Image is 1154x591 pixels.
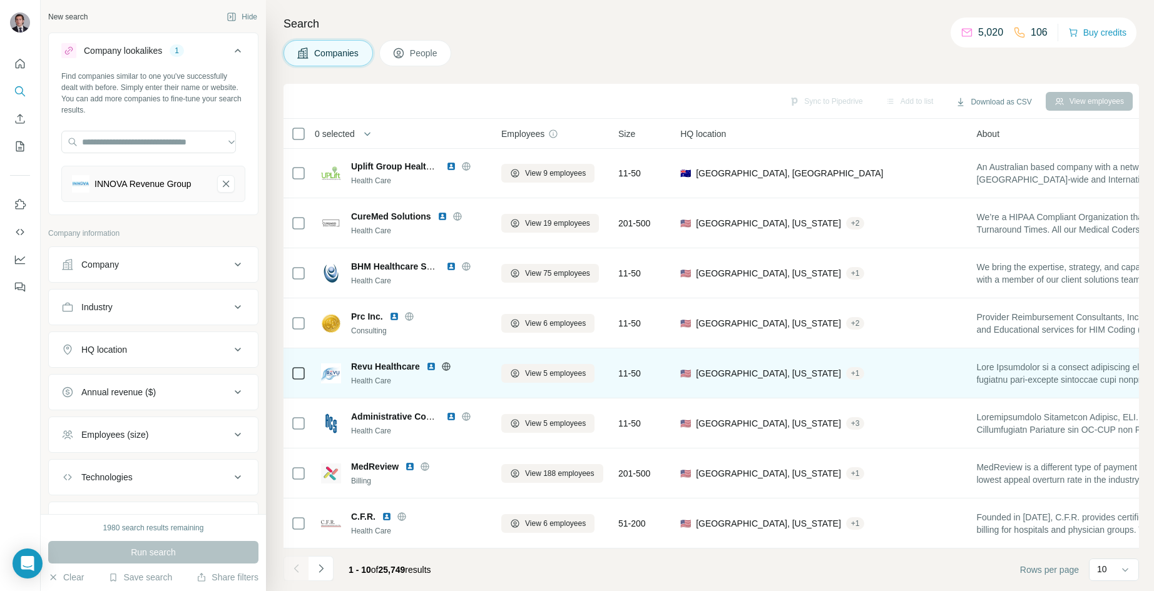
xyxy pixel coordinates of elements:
[321,313,341,333] img: Logo of Prc Inc.
[846,518,865,529] div: + 1
[321,413,341,433] img: Logo of Administrative Consultant Service
[501,514,595,533] button: View 6 employees
[525,468,595,479] span: View 188 employees
[10,221,30,243] button: Use Surfe API
[81,343,127,356] div: HQ location
[426,361,436,371] img: LinkedIn logo
[49,420,258,450] button: Employees (size)
[351,175,486,186] div: Health Care
[501,264,599,283] button: View 75 employees
[371,565,379,575] span: of
[846,418,865,429] div: + 3
[351,275,486,286] div: Health Care
[351,412,494,422] span: Administrative Consultant Service
[618,317,641,330] span: 11-50
[680,417,691,430] span: 🇺🇸
[351,475,486,487] div: Billing
[321,163,341,183] img: Logo of Uplift Group Health Information Specialists
[48,571,84,583] button: Clear
[446,261,456,271] img: LinkedIn logo
[1020,563,1079,576] span: Rows per page
[846,318,865,329] div: + 2
[351,210,431,223] span: CureMed Solutions
[947,93,1040,111] button: Download as CSV
[351,375,486,386] div: Health Care
[501,314,595,333] button: View 6 employees
[525,518,586,529] span: View 6 employees
[10,135,30,158] button: My lists
[10,193,30,216] button: Use Surfe on LinkedIn
[618,467,650,480] span: 201-500
[10,108,30,130] button: Enrich CSV
[10,53,30,75] button: Quick start
[10,248,30,271] button: Dashboard
[379,565,406,575] span: 25,749
[351,310,383,323] span: Prc Inc.
[81,386,156,398] div: Annual revenue ($)
[1097,563,1107,575] p: 10
[49,250,258,280] button: Company
[680,267,691,280] span: 🇺🇸
[49,335,258,365] button: HQ location
[49,292,258,322] button: Industry
[525,418,586,429] span: View 5 employees
[618,417,641,430] span: 11-50
[501,214,599,233] button: View 19 employees
[680,367,691,380] span: 🇺🇸
[48,11,88,23] div: New search
[696,267,841,280] span: [GEOGRAPHIC_DATA], [US_STATE]
[49,462,258,492] button: Technologies
[351,425,486,437] div: Health Care
[976,128,999,140] span: About
[618,128,635,140] span: Size
[351,161,530,171] span: Uplift Group Health Information Specialists
[170,45,184,56] div: 1
[218,8,266,26] button: Hide
[321,513,341,533] img: Logo of C.F.R.
[1031,25,1048,40] p: 106
[501,128,544,140] span: Employees
[321,263,341,283] img: Logo of BHM Healthcare Solutions
[351,225,486,236] div: Health Care
[696,467,841,480] span: [GEOGRAPHIC_DATA], [US_STATE]
[846,368,865,379] div: + 1
[94,178,191,190] div: INNOVA Revenue Group
[81,513,120,526] div: Keywords
[283,15,1139,33] h4: Search
[846,468,865,479] div: + 1
[618,367,641,380] span: 11-50
[696,217,841,230] span: [GEOGRAPHIC_DATA], [US_STATE]
[446,412,456,422] img: LinkedIn logo
[1068,24,1126,41] button: Buy credits
[501,364,595,383] button: View 5 employees
[501,164,595,183] button: View 9 employees
[351,360,420,373] span: Revu Healthcare
[81,258,119,271] div: Company
[321,363,341,383] img: Logo of Revu Healthcare
[501,464,603,483] button: View 188 employees
[618,267,641,280] span: 11-50
[197,571,258,583] button: Share filters
[309,556,334,581] button: Navigate to next page
[81,428,148,441] div: Employees (size)
[696,417,841,430] span: [GEOGRAPHIC_DATA], [US_STATE]
[846,268,865,279] div: + 1
[48,228,258,239] p: Company information
[525,318,586,329] span: View 6 employees
[696,367,841,380] span: [GEOGRAPHIC_DATA], [US_STATE]
[351,325,486,336] div: Consulting
[49,36,258,71] button: Company lookalikes1
[351,460,399,473] span: MedReview
[410,47,439,59] span: People
[680,167,691,179] span: 🇦🇺
[978,25,1003,40] p: 5,020
[696,167,883,179] span: [GEOGRAPHIC_DATA], [GEOGRAPHIC_DATA]
[349,565,371,575] span: 1 - 10
[351,510,375,523] span: C.F.R.
[217,175,235,193] button: INNOVA Revenue Group-remove-button
[525,218,590,229] span: View 19 employees
[61,71,245,116] div: Find companies similar to one you've successfully dealt with before. Simply enter their name or w...
[680,217,691,230] span: 🇺🇸
[10,276,30,298] button: Feedback
[696,317,841,330] span: [GEOGRAPHIC_DATA], [US_STATE]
